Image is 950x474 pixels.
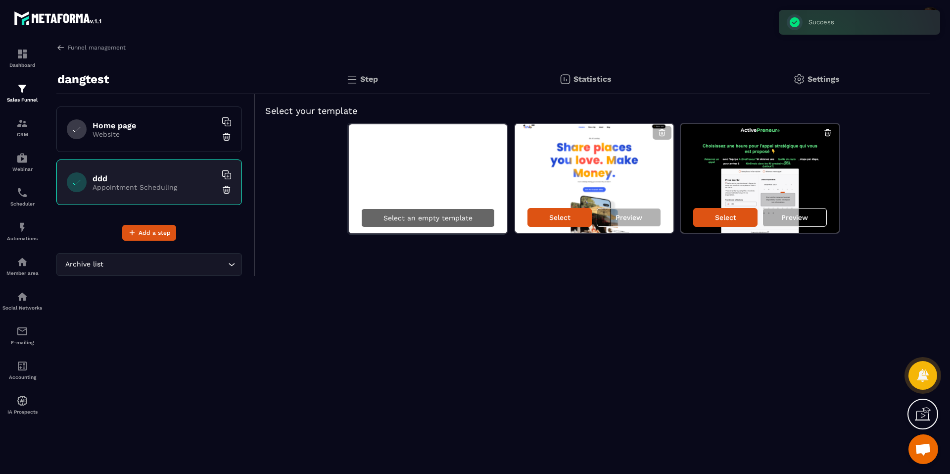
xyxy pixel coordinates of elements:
[2,318,42,353] a: emailemailE-mailing
[16,221,28,233] img: automations
[360,74,378,84] p: Step
[16,48,28,60] img: formation
[2,270,42,276] p: Member area
[57,69,109,89] p: dangtest
[16,187,28,199] img: scheduler
[222,132,232,142] img: trash
[2,374,42,380] p: Accounting
[2,305,42,311] p: Social Networks
[93,174,216,183] h6: ddd
[56,253,242,276] div: Search for option
[16,117,28,129] img: formation
[222,185,232,195] img: trash
[2,353,42,387] a: accountantaccountantAccounting
[793,73,805,85] img: setting-gr.5f69749f.svg
[16,360,28,372] img: accountant
[781,213,808,221] p: Preview
[2,179,42,214] a: schedulerschedulerScheduler
[56,43,65,52] img: arrow
[2,249,42,283] a: automationsautomationsMember area
[16,325,28,337] img: email
[549,213,570,221] p: Select
[2,409,42,415] p: IA Prospects
[616,213,642,221] p: Preview
[16,256,28,268] img: automations
[16,152,28,164] img: automations
[2,236,42,241] p: Automations
[2,340,42,345] p: E-mailing
[681,124,839,233] img: image
[93,121,216,130] h6: Home page
[14,9,103,27] img: logo
[2,62,42,68] p: Dashboard
[63,259,105,270] span: Archive list
[515,124,673,233] img: image
[16,395,28,407] img: automations
[2,166,42,172] p: Webinar
[908,434,938,464] a: Mở cuộc trò chuyện
[383,214,473,222] p: Select an empty template
[56,43,126,52] a: Funnel management
[122,225,176,241] button: Add a step
[93,130,216,138] p: Website
[2,110,42,145] a: formationformationCRM
[2,75,42,110] a: formationformationSales Funnel
[2,132,42,137] p: CRM
[2,97,42,103] p: Sales Funnel
[346,73,358,85] img: bars.0d591741.svg
[715,213,736,221] p: Select
[16,83,28,95] img: formation
[139,228,171,238] span: Add a step
[573,74,612,84] p: Statistics
[559,73,571,85] img: stats.20deebd0.svg
[2,201,42,207] p: Scheduler
[807,74,840,84] p: Settings
[2,214,42,249] a: automationsautomationsAutomations
[16,291,28,303] img: social-network
[2,145,42,179] a: automationsautomationsWebinar
[105,259,226,270] input: Search for option
[93,183,216,191] p: Appointment Scheduling
[2,283,42,318] a: social-networksocial-networkSocial Networks
[265,104,920,118] h5: Select your template
[2,41,42,75] a: formationformationDashboard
